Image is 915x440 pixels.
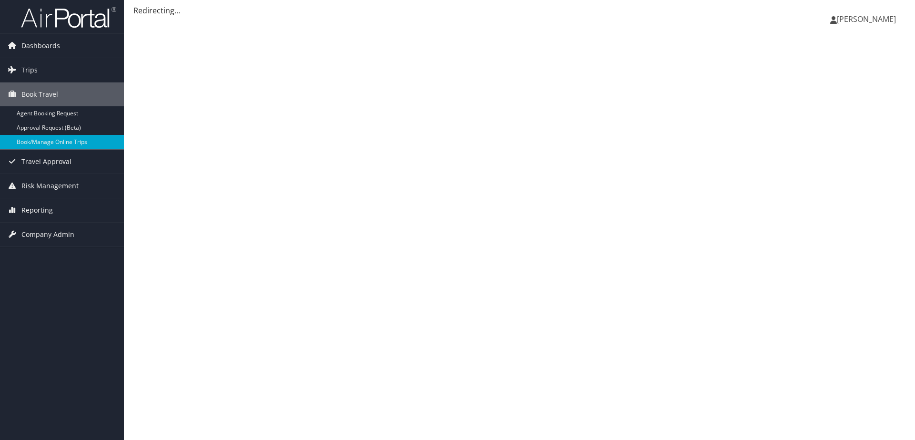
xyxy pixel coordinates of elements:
span: Risk Management [21,174,79,198]
span: Reporting [21,198,53,222]
a: [PERSON_NAME] [830,5,905,33]
div: Redirecting... [133,5,905,16]
span: Company Admin [21,223,74,246]
span: Trips [21,58,38,82]
span: Book Travel [21,82,58,106]
span: Travel Approval [21,150,71,174]
span: [PERSON_NAME] [837,14,896,24]
span: Dashboards [21,34,60,58]
img: airportal-logo.png [21,6,116,29]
